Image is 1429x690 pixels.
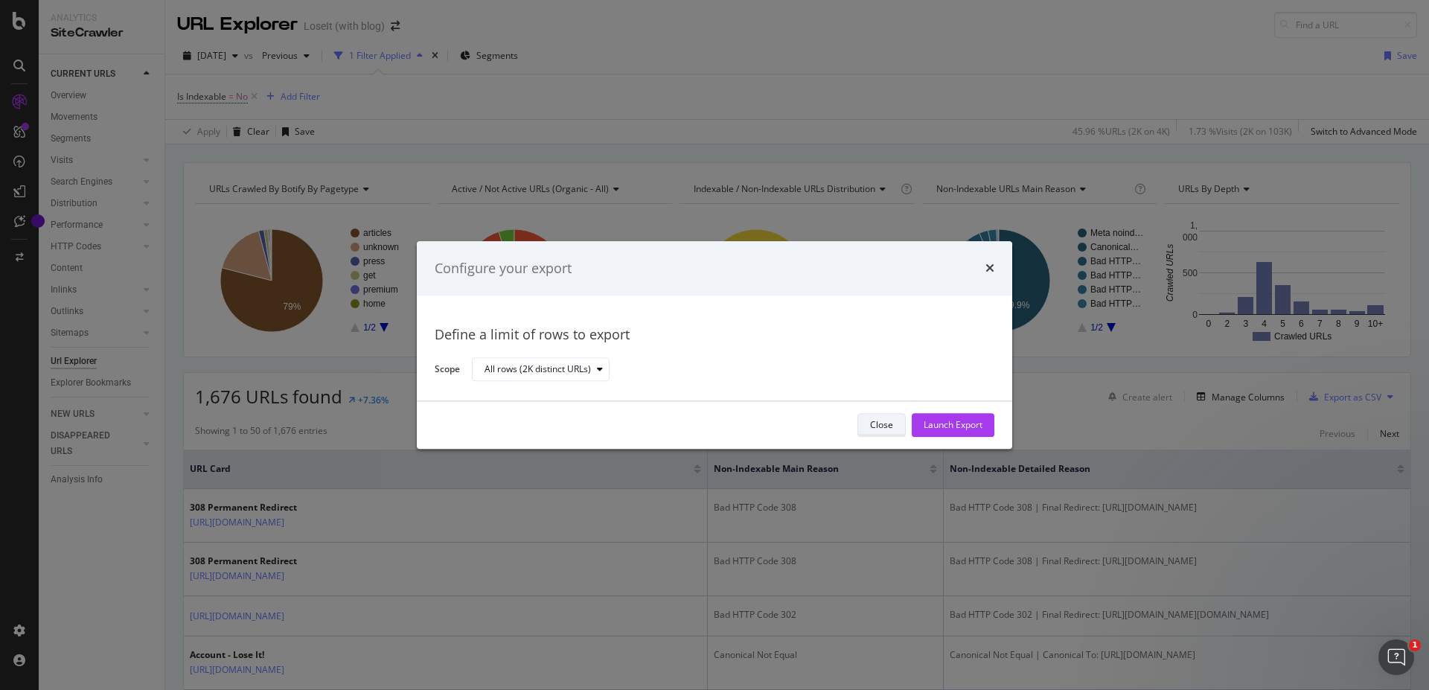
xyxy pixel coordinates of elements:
[485,365,591,374] div: All rows (2K distinct URLs)
[435,362,460,379] label: Scope
[1409,639,1421,651] span: 1
[435,259,572,278] div: Configure your export
[870,419,893,432] div: Close
[924,419,982,432] div: Launch Export
[435,326,994,345] div: Define a limit of rows to export
[472,358,610,382] button: All rows (2K distinct URLs)
[985,259,994,278] div: times
[1378,639,1414,675] iframe: Intercom live chat
[857,413,906,437] button: Close
[417,241,1012,449] div: modal
[912,413,994,437] button: Launch Export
